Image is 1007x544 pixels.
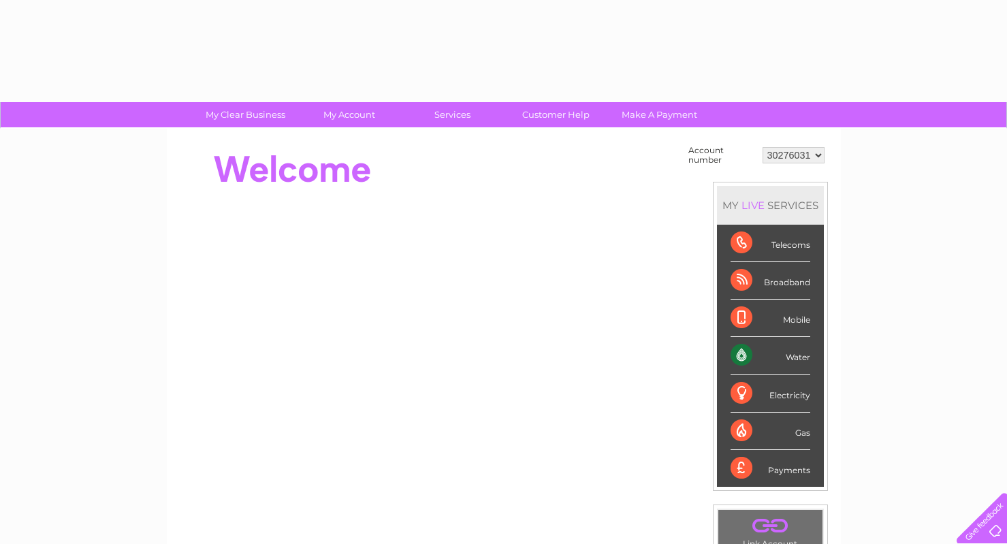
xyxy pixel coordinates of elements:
div: Payments [731,450,810,487]
a: Make A Payment [603,102,716,127]
div: Gas [731,413,810,450]
div: Mobile [731,300,810,337]
div: Telecoms [731,225,810,262]
div: Electricity [731,375,810,413]
td: Account number [685,142,759,168]
div: Water [731,337,810,374]
a: My Clear Business [189,102,302,127]
a: . [722,513,819,537]
a: Customer Help [500,102,612,127]
div: Broadband [731,262,810,300]
a: Services [396,102,509,127]
div: MY SERVICES [717,186,824,225]
a: My Account [293,102,405,127]
div: LIVE [739,199,767,212]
